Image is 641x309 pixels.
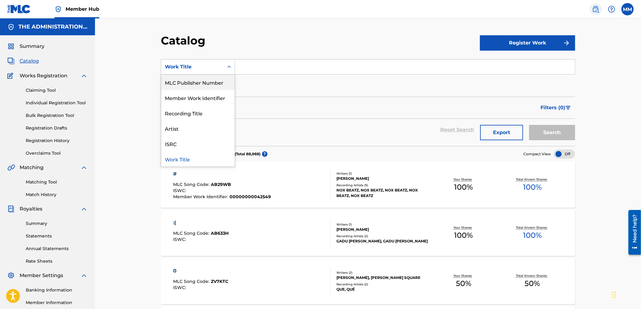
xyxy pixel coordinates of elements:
div: Artist [161,121,235,136]
a: Banking Information [26,287,88,293]
img: MLC Logo [7,5,31,14]
div: Writers ( 2 ) [336,270,429,275]
img: Works Registration [7,72,15,79]
img: expand [80,164,88,171]
a: #MLC Song Code:AB29WBISWC:Member Work Identifier:00000000042549Writers (1)[PERSON_NAME]Recording ... [161,162,575,208]
img: expand [80,205,88,213]
span: MLC Song Code : [173,230,211,236]
span: 100 % [523,230,542,241]
div: [PERSON_NAME] [336,176,429,181]
p: Total Known Shares: [516,177,549,182]
span: ZV7KTC [211,279,229,284]
div: # [173,170,271,178]
a: Public Search [590,3,602,15]
span: 100 % [523,182,542,193]
img: Royalties [7,205,15,213]
div: 0 [173,267,229,275]
img: Member Settings [7,272,15,279]
img: expand [80,272,88,279]
img: Summary [7,43,15,50]
span: 00000000042549 [230,194,271,199]
div: ISRC [161,136,235,151]
span: ISWC : [173,237,188,242]
a: Annual Statements [26,245,88,252]
img: Matching [7,164,15,171]
span: 100 % [454,230,473,241]
div: Writers ( 1 ) [336,171,429,176]
span: Member Settings [20,272,63,279]
button: Filters (0) [537,100,575,115]
img: Top Rightsholder [55,6,62,13]
span: 100 % [454,182,473,193]
div: Help [605,3,618,15]
span: Filters ( 0 ) [540,104,565,111]
p: Total Known Shares: [516,225,549,230]
div: QUE, QUÉ [336,287,429,292]
div: Recording Artists ( 5 ) [336,183,429,187]
div: Work Title [161,151,235,167]
span: ISWC : [173,188,188,193]
img: Accounts [7,23,15,31]
a: Registration Drafts [26,125,88,131]
span: ? [262,151,267,157]
div: GADU [PERSON_NAME], GADU [PERSON_NAME] [336,238,429,244]
div: Recording Title [161,105,235,121]
h5: THE ADMINISTRATION MP INC [18,23,88,30]
a: :(MLC Song Code:AB633HISWC:Writers (1)[PERSON_NAME]Recording Artists (2)GADU [PERSON_NAME], GADU ... [161,210,575,256]
iframe: Chat Widget [610,280,641,309]
a: 0MLC Song Code:ZV7KTCISWC:Writers (2)[PERSON_NAME], [PERSON_NAME] SQUARERecording Artists (2)QUE,... [161,258,575,304]
span: 50 % [525,278,540,289]
span: MLC Song Code : [173,279,211,284]
img: Catalog [7,57,15,65]
span: ISWC : [173,285,188,290]
div: Recording Artists ( 2 ) [336,282,429,287]
button: Export [480,125,523,140]
span: MLC Song Code : [173,182,211,187]
img: search [592,6,599,13]
img: f7272a7cc735f4ea7f67.svg [563,39,570,47]
div: User Menu [621,3,634,15]
div: Drag [612,286,616,304]
div: Member Work Identifier [161,90,235,105]
div: Writers ( 1 ) [336,222,429,227]
div: MLC Publisher Number [161,75,235,90]
span: AB29WB [211,182,231,187]
a: Rate Sheets [26,258,88,265]
form: Search Form [161,59,575,146]
a: Matching Tool [26,179,88,185]
span: AB633H [211,230,229,236]
img: filter [566,106,571,110]
a: SummarySummary [7,43,44,50]
span: Member Work Identifier : [173,194,230,199]
a: Statements [26,233,88,239]
span: Compact View [523,151,551,157]
p: Your Shares: [453,177,474,182]
p: Your Shares: [453,273,474,278]
span: Member Hub [66,6,99,13]
img: help [608,6,615,13]
div: Recording Artists ( 2 ) [336,234,429,238]
a: Bulk Registration Tool [26,112,88,119]
a: Match History [26,191,88,198]
a: Individual Registration Tool [26,100,88,106]
div: Work Title [165,63,220,71]
img: expand [80,72,88,79]
iframe: Resource Center [624,207,641,257]
h2: Catalog [161,34,208,48]
div: [PERSON_NAME], [PERSON_NAME] SQUARE [336,275,429,280]
span: Works Registration [20,72,67,79]
a: CatalogCatalog [7,57,39,65]
div: :( [173,219,229,226]
a: Registration History [26,137,88,144]
span: 50 % [456,278,471,289]
span: Catalog [20,57,39,65]
span: Summary [20,43,44,50]
p: Your Shares: [453,225,474,230]
p: Total Known Shares: [516,273,549,278]
div: [PERSON_NAME] [336,227,429,232]
a: Summary [26,220,88,227]
span: Royalties [20,205,42,213]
